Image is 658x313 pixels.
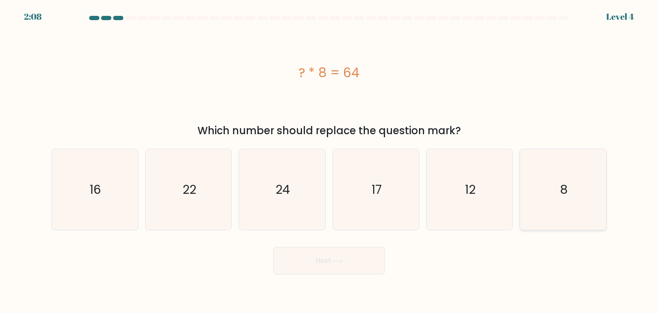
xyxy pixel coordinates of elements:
[371,181,382,198] text: 17
[276,181,290,198] text: 24
[465,181,476,198] text: 12
[560,181,568,198] text: 8
[606,10,634,23] div: Level 4
[51,63,607,82] div: ? * 8 = 64
[90,181,102,198] text: 16
[57,123,601,138] div: Which number should replace the question mark?
[273,247,385,274] button: Next
[182,181,196,198] text: 22
[24,10,42,23] div: 2:08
